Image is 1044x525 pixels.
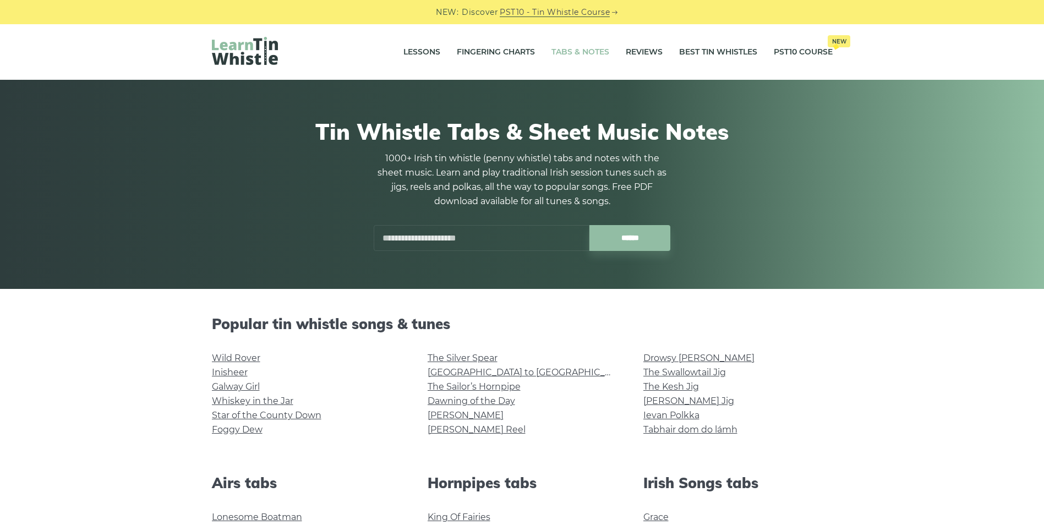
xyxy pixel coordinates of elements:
a: Wild Rover [212,353,260,363]
span: New [828,35,850,47]
img: LearnTinWhistle.com [212,37,278,65]
a: Grace [643,512,669,522]
a: [GEOGRAPHIC_DATA] to [GEOGRAPHIC_DATA] [428,367,631,378]
a: Foggy Dew [212,424,263,435]
a: Fingering Charts [457,39,535,66]
a: Best Tin Whistles [679,39,757,66]
h2: Popular tin whistle songs & tunes [212,315,833,332]
a: The Silver Spear [428,353,498,363]
a: Ievan Polkka [643,410,699,420]
a: [PERSON_NAME] Reel [428,424,526,435]
a: Drowsy [PERSON_NAME] [643,353,755,363]
a: Lessons [403,39,440,66]
a: Tabhair dom do lámh [643,424,737,435]
a: The Sailor’s Hornpipe [428,381,521,392]
a: Star of the County Down [212,410,321,420]
a: Reviews [626,39,663,66]
a: The Kesh Jig [643,381,699,392]
p: 1000+ Irish tin whistle (penny whistle) tabs and notes with the sheet music. Learn and play tradi... [374,151,671,209]
a: King Of Fairies [428,512,490,522]
a: PST10 CourseNew [774,39,833,66]
h2: Hornpipes tabs [428,474,617,491]
h2: Airs tabs [212,474,401,491]
a: Inisheer [212,367,248,378]
h2: Irish Songs tabs [643,474,833,491]
a: Galway Girl [212,381,260,392]
a: [PERSON_NAME] Jig [643,396,734,406]
a: The Swallowtail Jig [643,367,726,378]
a: Tabs & Notes [551,39,609,66]
a: Dawning of the Day [428,396,515,406]
a: Whiskey in the Jar [212,396,293,406]
h1: Tin Whistle Tabs & Sheet Music Notes [212,118,833,145]
a: Lonesome Boatman [212,512,302,522]
a: [PERSON_NAME] [428,410,504,420]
